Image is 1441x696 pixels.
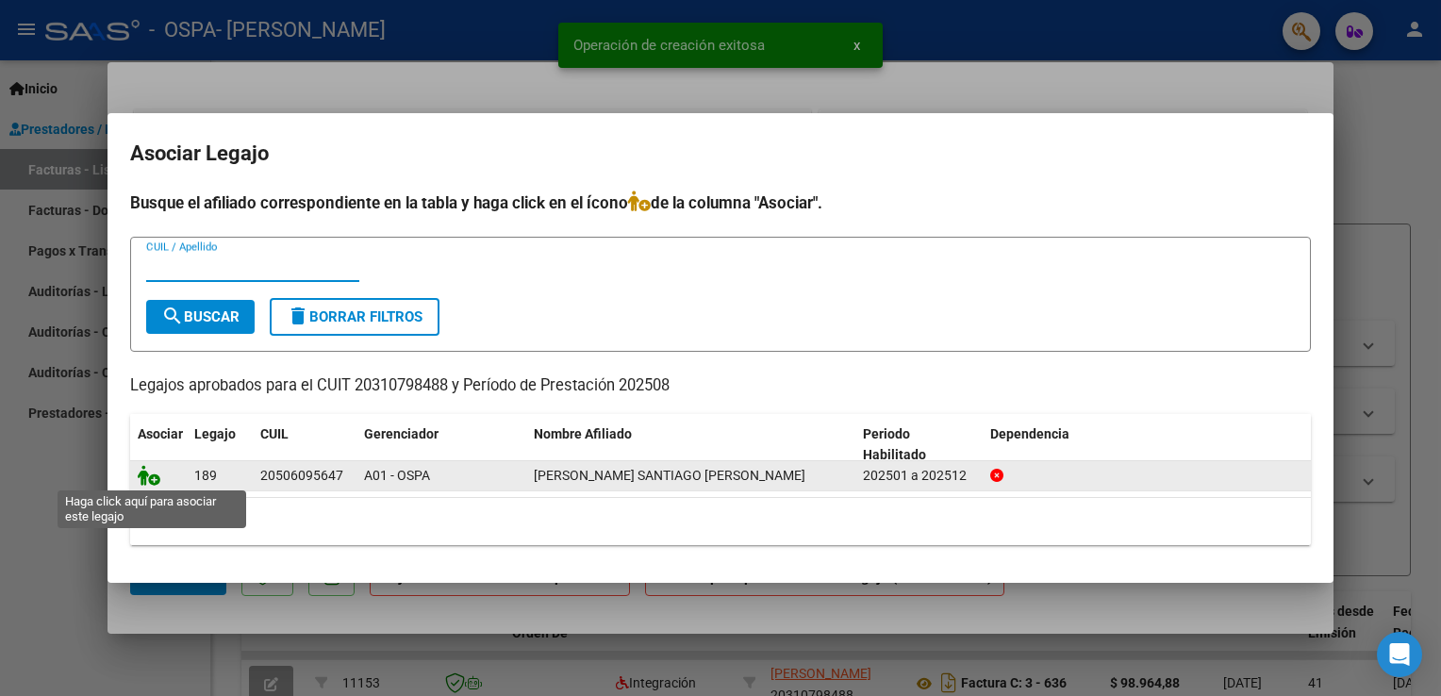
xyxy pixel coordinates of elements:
[161,308,240,325] span: Buscar
[863,465,975,487] div: 202501 a 202512
[364,426,439,441] span: Gerenciador
[990,426,1069,441] span: Dependencia
[260,426,289,441] span: CUIL
[253,414,356,476] datatable-header-cell: CUIL
[130,374,1311,398] p: Legajos aprobados para el CUIT 20310798488 y Período de Prestación 202508
[526,414,855,476] datatable-header-cell: Nombre Afiliado
[534,426,632,441] span: Nombre Afiliado
[130,136,1311,172] h2: Asociar Legajo
[855,414,983,476] datatable-header-cell: Periodo Habilitado
[287,305,309,327] mat-icon: delete
[260,465,343,487] div: 20506095647
[356,414,526,476] datatable-header-cell: Gerenciador
[270,298,439,336] button: Borrar Filtros
[194,426,236,441] span: Legajo
[187,414,253,476] datatable-header-cell: Legajo
[194,468,217,483] span: 189
[983,414,1312,476] datatable-header-cell: Dependencia
[130,498,1311,545] div: 1 registros
[146,300,255,334] button: Buscar
[130,414,187,476] datatable-header-cell: Asociar
[534,468,805,483] span: SILVA SANTIAGO EMANUEL
[138,426,183,441] span: Asociar
[287,308,422,325] span: Borrar Filtros
[364,468,430,483] span: A01 - OSPA
[130,191,1311,215] h4: Busque el afiliado correspondiente en la tabla y haga click en el ícono de la columna "Asociar".
[1377,632,1422,677] div: Open Intercom Messenger
[161,305,184,327] mat-icon: search
[863,426,926,463] span: Periodo Habilitado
